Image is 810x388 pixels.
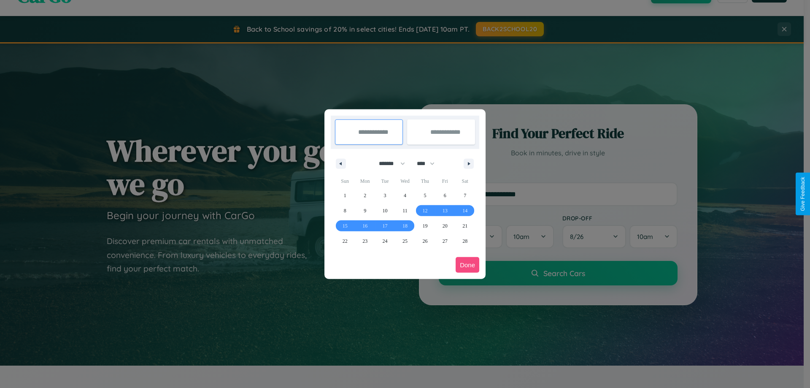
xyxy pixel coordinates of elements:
[415,203,435,218] button: 12
[415,233,435,249] button: 26
[383,218,388,233] span: 17
[455,188,475,203] button: 7
[362,218,367,233] span: 16
[435,174,455,188] span: Fri
[415,174,435,188] span: Thu
[344,188,346,203] span: 1
[402,218,408,233] span: 18
[383,203,388,218] span: 10
[422,218,427,233] span: 19
[355,188,375,203] button: 2
[395,233,415,249] button: 25
[422,203,427,218] span: 12
[364,188,366,203] span: 2
[335,233,355,249] button: 22
[402,233,408,249] span: 25
[375,218,395,233] button: 17
[343,233,348,249] span: 22
[435,218,455,233] button: 20
[455,218,475,233] button: 21
[462,218,467,233] span: 21
[375,203,395,218] button: 10
[355,233,375,249] button: 23
[415,218,435,233] button: 19
[384,188,386,203] span: 3
[375,174,395,188] span: Tue
[443,203,448,218] span: 13
[422,233,427,249] span: 26
[443,218,448,233] span: 20
[343,218,348,233] span: 15
[444,188,446,203] span: 6
[464,188,466,203] span: 7
[455,233,475,249] button: 28
[364,203,366,218] span: 9
[355,174,375,188] span: Mon
[462,233,467,249] span: 28
[462,203,467,218] span: 14
[455,174,475,188] span: Sat
[456,257,479,273] button: Done
[335,203,355,218] button: 8
[395,174,415,188] span: Wed
[355,218,375,233] button: 16
[443,233,448,249] span: 27
[362,233,367,249] span: 23
[335,218,355,233] button: 15
[435,203,455,218] button: 13
[435,188,455,203] button: 6
[355,203,375,218] button: 9
[435,233,455,249] button: 27
[375,233,395,249] button: 24
[335,188,355,203] button: 1
[424,188,426,203] span: 5
[415,188,435,203] button: 5
[344,203,346,218] span: 8
[395,188,415,203] button: 4
[402,203,408,218] span: 11
[404,188,406,203] span: 4
[335,174,355,188] span: Sun
[455,203,475,218] button: 14
[395,218,415,233] button: 18
[800,177,806,211] div: Give Feedback
[383,233,388,249] span: 24
[375,188,395,203] button: 3
[395,203,415,218] button: 11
